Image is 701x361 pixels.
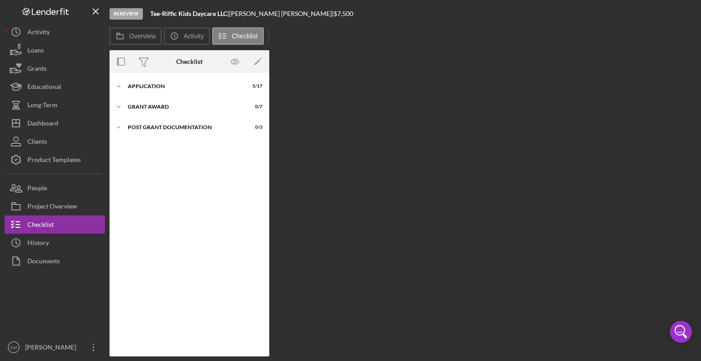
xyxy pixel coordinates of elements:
div: Educational [27,78,61,98]
div: In Review [110,8,143,20]
button: Educational [5,78,105,96]
div: | [150,10,229,17]
div: 5 / 17 [246,84,262,89]
button: Grants [5,59,105,78]
div: Loans [27,41,44,62]
label: Overview [129,32,156,40]
div: Grants [27,59,47,80]
div: [PERSON_NAME] [23,338,82,359]
div: Checklist [176,58,203,65]
button: Clients [5,132,105,151]
b: Tee-Riffic Kids Daycare LLC [150,10,227,17]
div: 0 / 3 [246,125,262,130]
button: Checklist [212,27,264,45]
div: Project Overview [27,197,77,218]
button: Product Templates [5,151,105,169]
button: Dashboard [5,114,105,132]
button: Loans [5,41,105,59]
button: Checklist [5,215,105,234]
button: People [5,179,105,197]
div: Clients [27,132,47,153]
label: Activity [183,32,204,40]
button: Documents [5,252,105,270]
div: Application [128,84,240,89]
button: Long-Term [5,96,105,114]
div: Checklist [27,215,54,236]
button: Overview [110,27,162,45]
text: KM [10,345,17,350]
div: Grant Award [128,104,240,110]
div: 0 / 7 [246,104,262,110]
button: History [5,234,105,252]
span: $7,500 [334,10,353,17]
div: Activity [27,23,50,43]
div: Post Grant Documentation [128,125,240,130]
div: Product Templates [27,151,81,171]
div: History [27,234,49,254]
div: Dashboard [27,114,58,135]
div: [PERSON_NAME] [PERSON_NAME] | [229,10,334,17]
button: Project Overview [5,197,105,215]
div: Documents [27,252,60,272]
label: Checklist [232,32,258,40]
div: Long-Term [27,96,58,116]
button: Activity [5,23,105,41]
button: KM[PERSON_NAME] [5,338,105,356]
button: Activity [164,27,209,45]
div: Open Intercom Messenger [670,321,692,343]
div: People [27,179,47,199]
